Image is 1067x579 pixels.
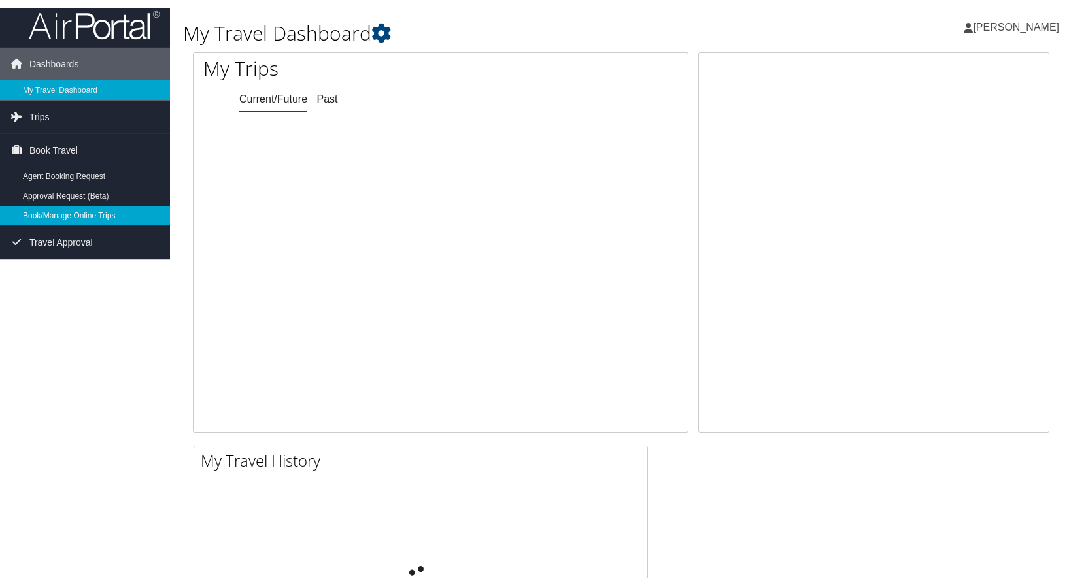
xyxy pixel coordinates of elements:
[201,448,647,471] h2: My Travel History
[29,99,50,132] span: Trips
[29,8,160,39] img: airportal-logo.png
[183,18,767,46] h1: My Travel Dashboard
[29,133,78,165] span: Book Travel
[29,225,93,257] span: Travel Approval
[317,92,338,103] a: Past
[203,54,472,81] h1: My Trips
[29,46,79,79] span: Dashboards
[973,20,1059,31] span: [PERSON_NAME]
[239,92,307,103] a: Current/Future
